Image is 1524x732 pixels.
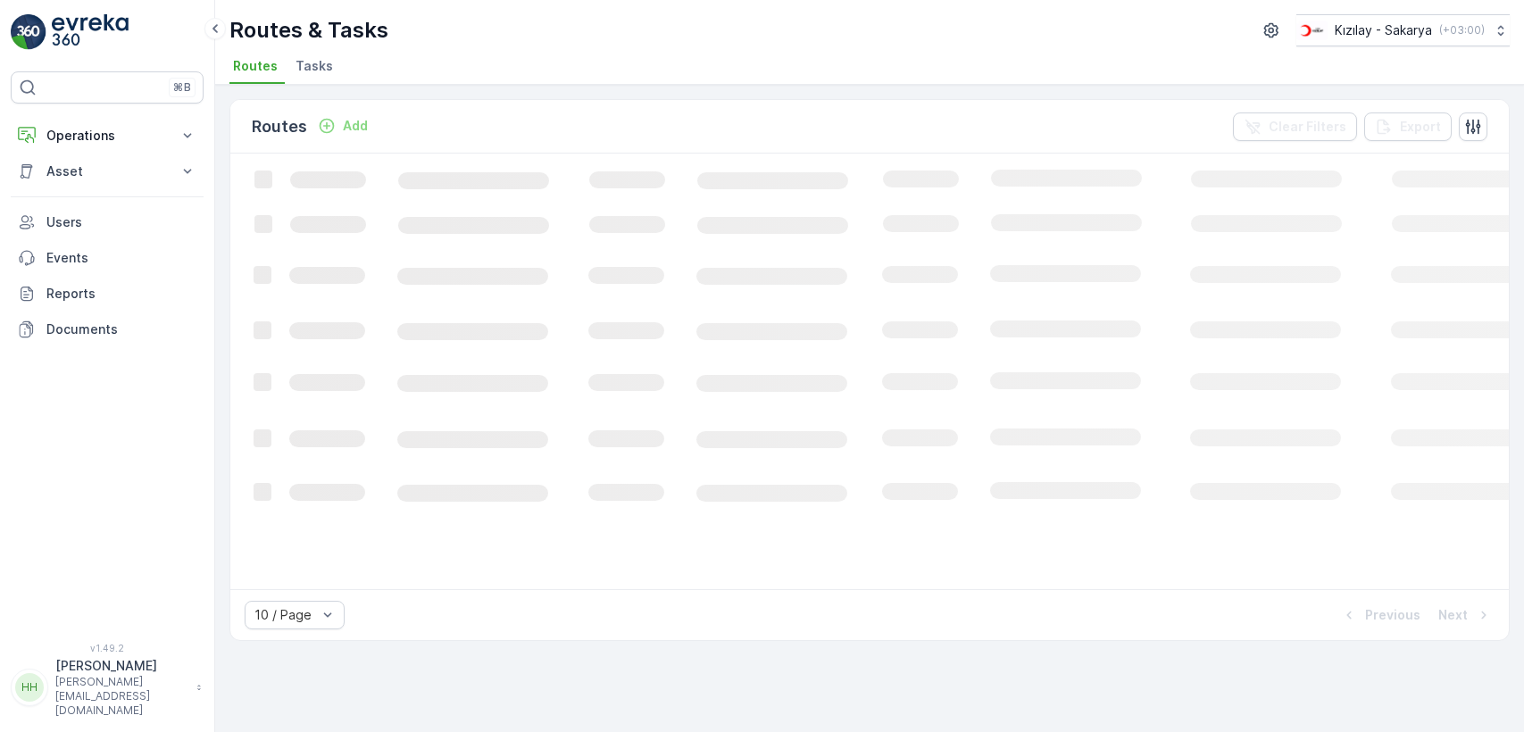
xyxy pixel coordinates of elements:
button: Next [1437,604,1495,626]
a: Documents [11,312,204,347]
a: Users [11,204,204,240]
button: Clear Filters [1233,112,1357,141]
button: Previous [1338,604,1422,626]
p: Operations [46,127,168,145]
div: HH [15,673,44,702]
p: Events [46,249,196,267]
button: Kızılay - Sakarya(+03:00) [1296,14,1510,46]
p: Clear Filters [1269,118,1346,136]
p: Routes [252,114,307,139]
p: Export [1400,118,1441,136]
button: HH[PERSON_NAME][PERSON_NAME][EMAIL_ADDRESS][DOMAIN_NAME] [11,657,204,718]
p: ( +03:00 ) [1439,23,1485,37]
button: Export [1364,112,1452,141]
button: Operations [11,118,204,154]
p: Next [1438,606,1468,624]
p: Documents [46,320,196,338]
button: Add [311,115,375,137]
span: v 1.49.2 [11,643,204,653]
p: Users [46,213,196,231]
p: Reports [46,285,196,303]
p: Add [343,117,368,135]
p: Previous [1365,606,1420,624]
a: Events [11,240,204,276]
p: ⌘B [173,80,191,95]
p: [PERSON_NAME] [55,657,187,675]
a: Reports [11,276,204,312]
p: Kızılay - Sakarya [1335,21,1432,39]
button: Asset [11,154,204,189]
p: Routes & Tasks [229,16,388,45]
img: logo [11,14,46,50]
p: [PERSON_NAME][EMAIL_ADDRESS][DOMAIN_NAME] [55,675,187,718]
span: Routes [233,57,278,75]
span: Tasks [296,57,333,75]
img: k%C4%B1z%C4%B1lay_DTAvauz.png [1296,21,1328,40]
p: Asset [46,162,168,180]
img: logo_light-DOdMpM7g.png [52,14,129,50]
